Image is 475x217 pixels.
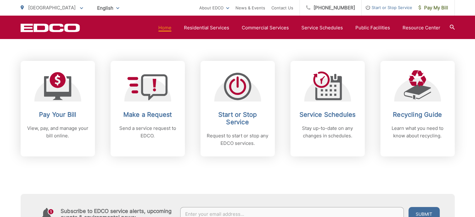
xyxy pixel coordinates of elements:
[21,23,80,32] a: EDCD logo. Return to the homepage.
[111,61,185,156] a: Make a Request Send a service request to EDCO.
[27,111,89,118] h2: Pay Your Bill
[27,125,89,140] p: View, pay, and manage your bill online.
[21,61,95,156] a: Pay Your Bill View, pay, and manage your bill online.
[242,24,289,32] a: Commercial Services
[117,111,179,118] h2: Make a Request
[290,61,365,156] a: Service Schedules Stay up-to-date on any changes in schedules.
[158,24,171,32] a: Home
[199,4,229,12] a: About EDCO
[380,61,455,156] a: Recycling Guide Learn what you need to know about recycling.
[403,24,440,32] a: Resource Center
[387,125,448,140] p: Learn what you need to know about recycling.
[235,4,265,12] a: News & Events
[271,4,293,12] a: Contact Us
[301,24,343,32] a: Service Schedules
[418,4,448,12] span: Pay My Bill
[297,111,359,118] h2: Service Schedules
[207,111,269,126] h2: Start or Stop Service
[28,5,76,11] span: [GEOGRAPHIC_DATA]
[184,24,229,32] a: Residential Services
[387,111,448,118] h2: Recycling Guide
[297,125,359,140] p: Stay up-to-date on any changes in schedules.
[207,132,269,147] p: Request to start or stop any EDCO services.
[355,24,390,32] a: Public Facilities
[117,125,179,140] p: Send a service request to EDCO.
[92,2,124,13] span: English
